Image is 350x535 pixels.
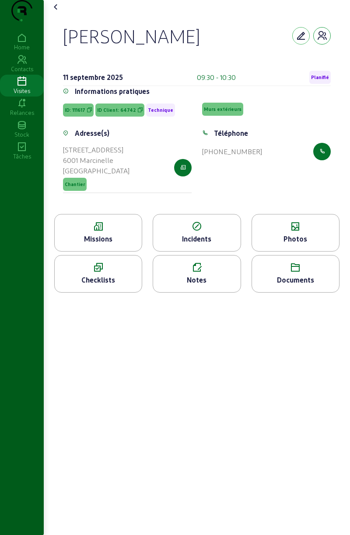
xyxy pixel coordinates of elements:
div: Missions [55,234,142,244]
div: Checklists [55,275,142,285]
div: [PERSON_NAME] [63,24,200,47]
span: ID: 111617 [65,107,85,113]
div: Téléphone [214,128,248,138]
div: 6001 Marcinelle [63,155,129,166]
div: [PHONE_NUMBER] [202,146,262,157]
span: Chantier [65,181,85,187]
div: Incidents [153,234,240,244]
div: Notes [153,275,240,285]
div: [STREET_ADDRESS] [63,145,129,155]
span: Murs extérieurs [204,106,241,112]
div: [GEOGRAPHIC_DATA] [63,166,129,176]
div: Documents [252,275,339,285]
div: Adresse(s) [75,128,109,138]
div: 11 septembre 2025 [63,72,123,83]
div: Informations pratiques [75,86,150,97]
span: Technique [148,107,173,113]
div: Photos [252,234,339,244]
span: ID Client: 64742 [97,107,136,113]
div: 09:30 - 10:30 [197,72,236,83]
span: Planifié [311,74,329,80]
